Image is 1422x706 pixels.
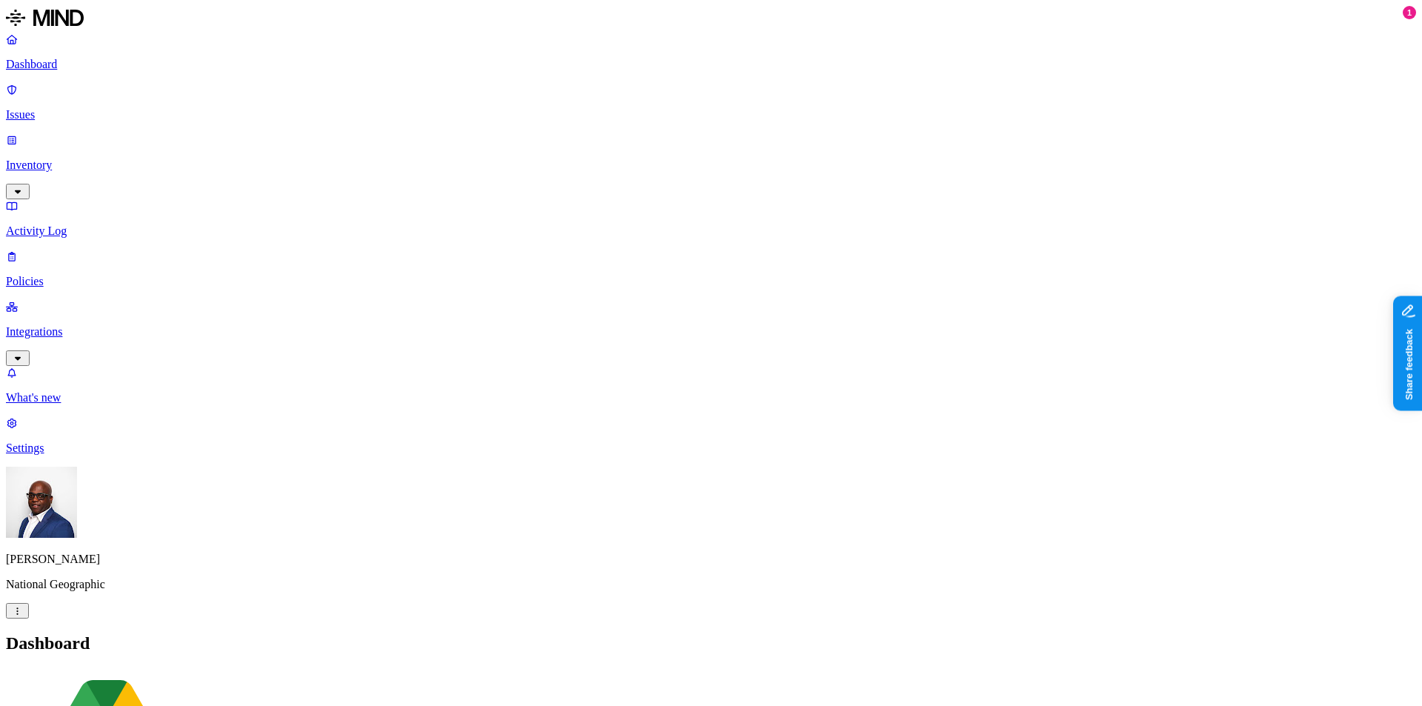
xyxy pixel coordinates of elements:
a: Activity Log [6,199,1416,238]
h2: Dashboard [6,633,1416,653]
a: MIND [6,6,1416,33]
p: Settings [6,442,1416,455]
a: What's new [6,366,1416,404]
a: Issues [6,83,1416,121]
p: Integrations [6,325,1416,339]
a: Integrations [6,300,1416,364]
a: Settings [6,416,1416,455]
a: Dashboard [6,33,1416,71]
div: 1 [1403,6,1416,19]
p: Dashboard [6,58,1416,71]
p: What's new [6,391,1416,404]
p: Policies [6,275,1416,288]
p: National Geographic [6,578,1416,591]
img: Gregory Thomas [6,467,77,538]
a: Inventory [6,133,1416,197]
p: Issues [6,108,1416,121]
a: Policies [6,250,1416,288]
img: MIND [6,6,84,30]
p: Activity Log [6,224,1416,238]
p: Inventory [6,159,1416,172]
